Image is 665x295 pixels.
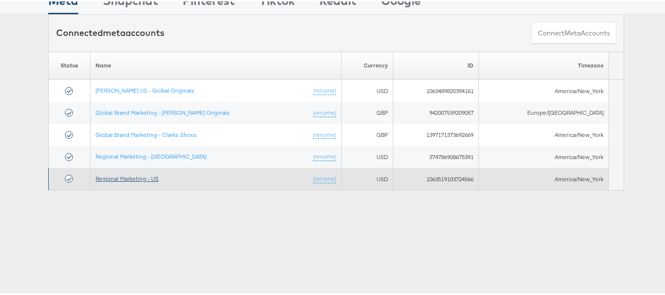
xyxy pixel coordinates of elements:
td: 1063519103724566 [393,166,479,189]
td: USD [341,78,393,100]
a: (rename) [313,85,336,94]
a: Global Brand Marketing - Clarks Shoes [95,130,197,137]
span: meta [103,26,126,37]
a: (rename) [313,107,336,116]
a: Regional Marketing - [GEOGRAPHIC_DATA] [95,151,206,159]
th: Name [91,50,342,78]
td: America/New_York [479,144,608,166]
a: Regional Marketing - US [95,173,158,181]
th: Timezone [479,50,608,78]
a: [PERSON_NAME] US - Global Originals [95,85,194,93]
a: (rename) [313,151,336,160]
button: ConnectmetaAccounts [532,21,616,43]
a: Global Brand Marketing - [PERSON_NAME] Originals [95,107,230,115]
td: 1063489820394161 [393,78,479,100]
td: 1397171373692669 [393,123,479,145]
div: Connected accounts [56,25,164,38]
th: ID [393,50,479,78]
a: (rename) [313,173,336,182]
td: 942007539209057 [393,100,479,123]
td: USD [341,166,393,189]
td: GBP [341,100,393,123]
th: Currency [341,50,393,78]
td: America/New_York [479,166,608,189]
td: GBP [341,123,393,145]
td: Europe/[GEOGRAPHIC_DATA] [479,100,608,123]
td: USD [341,144,393,166]
th: Status [49,50,91,78]
td: America/New_York [479,123,608,145]
span: meta [565,27,581,36]
td: 374786908675391 [393,144,479,166]
td: America/New_York [479,78,608,100]
a: (rename) [313,130,336,138]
